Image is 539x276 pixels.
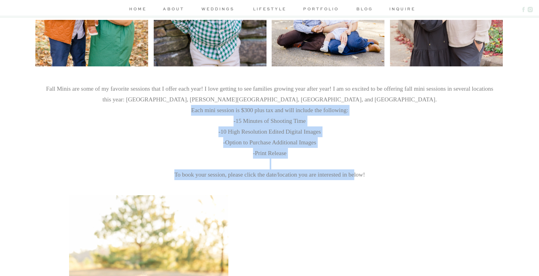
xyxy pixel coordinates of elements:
a: portfolio [302,6,340,14]
a: blog [354,6,376,14]
a: about [162,6,186,14]
a: lifestyle [251,6,289,14]
a: home [128,6,149,14]
a: inquire [390,6,412,14]
h3: Fall Minis are some of my favorite sessions that I offer each year! I love getting to see familie... [44,84,496,199]
a: get in touch [241,212,299,219]
a: weddings [199,6,237,14]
